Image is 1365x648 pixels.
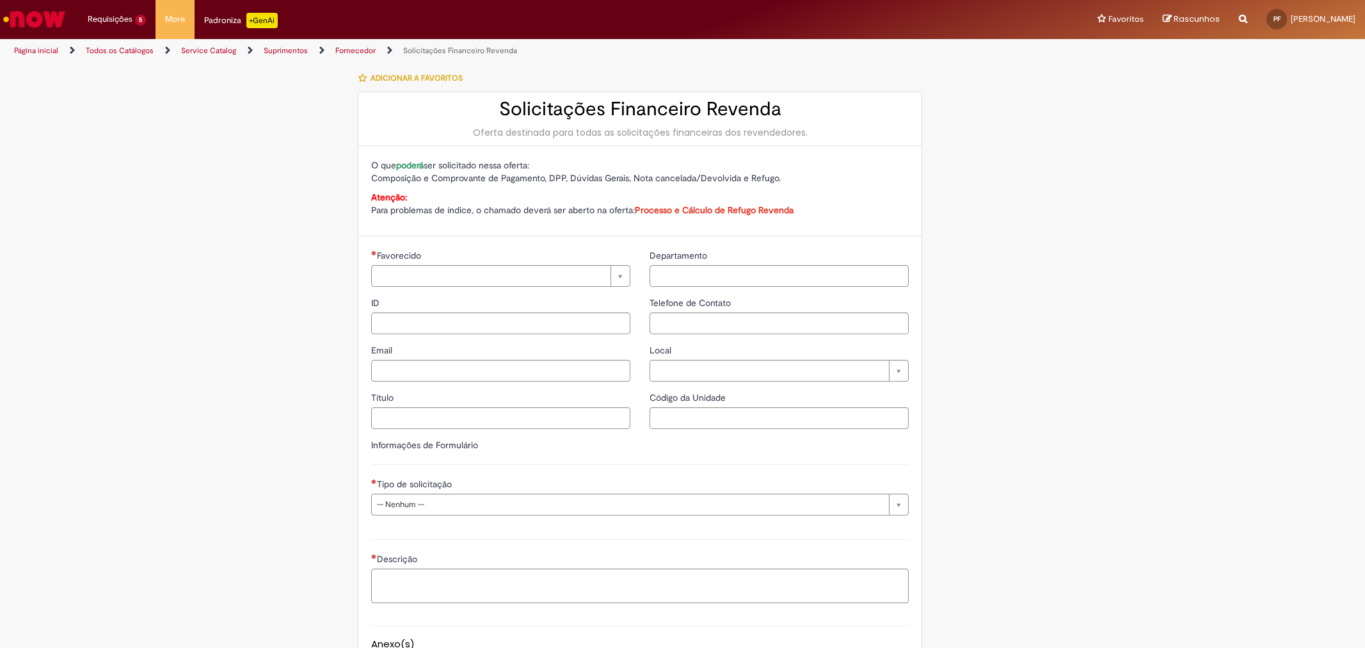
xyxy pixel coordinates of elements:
[403,45,517,56] a: Solicitações Financeiro Revenda
[10,39,900,63] ul: Trilhas de página
[371,344,395,356] span: Email
[650,360,909,382] a: Limpar campo Local
[377,553,420,565] span: Descrição
[135,15,146,26] span: 5
[650,312,909,334] input: Telefone de Contato
[377,250,424,261] span: Necessários - Favorecido
[371,73,463,83] span: Adicionar a Favoritos
[377,478,454,490] span: Tipo de solicitação
[181,45,236,56] a: Service Catalog
[371,479,377,484] span: Necessários
[204,13,278,28] div: Padroniza
[371,159,909,184] p: O que ser solicitado nessa oferta: Composição e Comprovante de Pagamento, DPP, Dúvidas Gerais, No...
[371,360,630,382] input: Email
[377,494,882,515] span: -- Nenhum --
[86,45,154,56] a: Todos os Catálogos
[650,265,909,287] input: Departamento
[1273,15,1281,23] span: PF
[371,297,382,309] span: ID
[165,13,185,26] span: More
[371,439,478,451] label: Informações de Formulário
[371,250,377,255] span: Necessários
[371,554,377,559] span: Necessários
[650,297,733,309] span: Telefone de Contato
[650,407,909,429] input: Código da Unidade
[358,65,470,92] button: Adicionar a Favoritos
[371,312,630,334] input: ID
[371,569,909,603] textarea: Descrição
[371,265,630,287] a: Limpar campo Favorecido
[1163,13,1220,26] a: Rascunhos
[14,45,58,56] a: Página inicial
[371,191,909,216] p: Para problemas de índice, o chamado deverá ser aberto na oferta:
[650,344,674,356] span: Local
[650,250,710,261] span: Departamento
[371,126,909,139] div: Oferta destinada para todas as solicitações financeiras dos revendedores.
[335,45,376,56] a: Fornecedor
[396,159,424,171] strong: poderá
[371,407,630,429] input: Título
[371,99,909,120] h2: Solicitações Financeiro Revenda
[1,6,67,32] img: ServiceNow
[371,191,407,203] strong: Atenção:
[371,392,396,403] span: Título
[88,13,132,26] span: Requisições
[1108,13,1144,26] span: Favoritos
[635,204,794,216] a: Processo e Cálculo de Refugo Revenda
[650,392,728,403] span: Código da Unidade
[246,13,278,28] p: +GenAi
[1174,13,1220,25] span: Rascunhos
[264,45,308,56] a: Suprimentos
[1291,13,1355,24] span: [PERSON_NAME]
